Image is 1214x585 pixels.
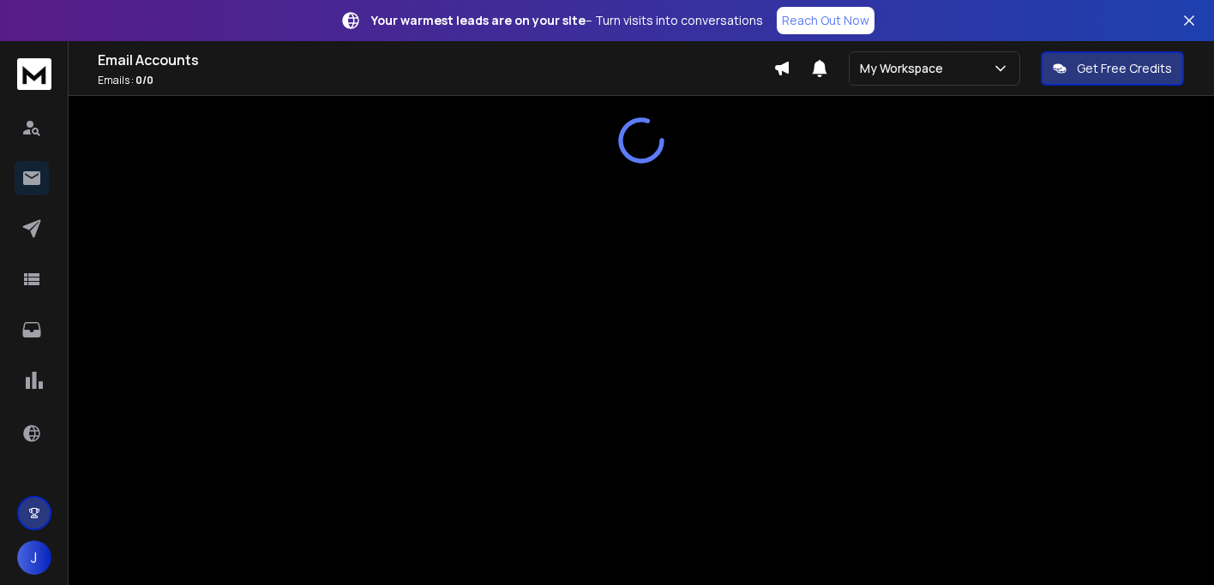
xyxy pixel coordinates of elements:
p: My Workspace [860,60,950,77]
p: – Turn visits into conversations [371,12,763,29]
a: Reach Out Now [777,7,874,34]
p: Emails : [98,74,773,87]
p: Reach Out Now [782,12,869,29]
span: 0 / 0 [135,73,153,87]
button: J [17,540,51,575]
strong: Your warmest leads are on your site [371,12,586,28]
h1: Email Accounts [98,50,773,70]
p: Get Free Credits [1077,60,1172,77]
button: Get Free Credits [1041,51,1184,86]
img: logo [17,58,51,90]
